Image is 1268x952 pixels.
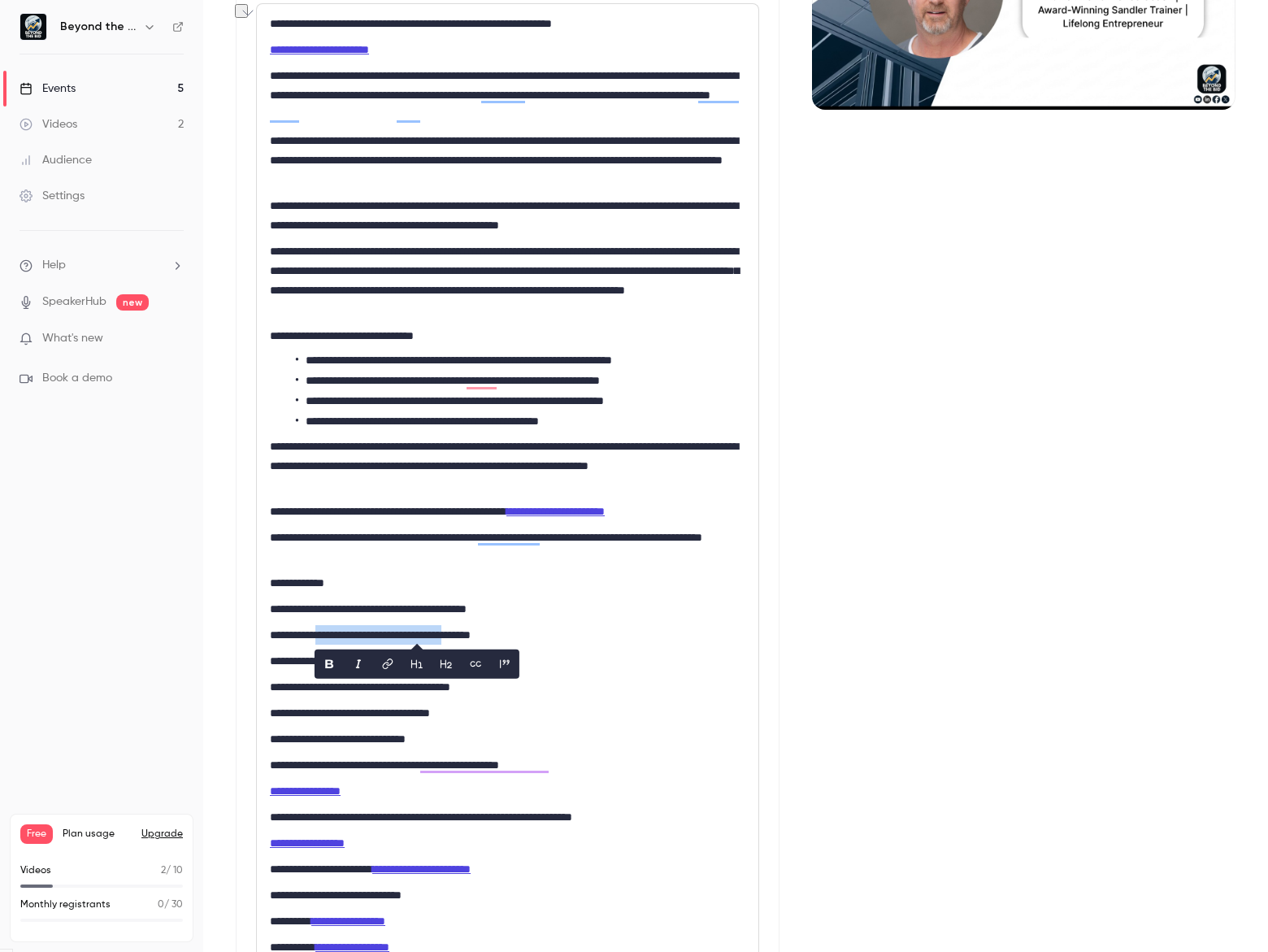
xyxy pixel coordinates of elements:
div: Videos [20,116,77,133]
h6: Beyond the Bid [60,19,137,35]
p: / 30 [158,898,183,912]
p: Monthly registrants [20,898,111,912]
p: Videos [20,863,51,878]
button: blockquote [492,651,518,677]
div: Audience [20,152,92,168]
li: help-dropdown-opener [20,257,184,274]
span: new [116,294,149,311]
span: 0 [158,900,164,910]
p: / 10 [161,863,183,878]
img: Beyond the Bid [20,14,46,40]
button: bold [316,651,342,677]
button: link [375,651,401,677]
a: SpeakerHub [42,293,106,311]
span: Help [42,257,66,274]
button: italic [345,651,371,677]
button: Upgrade [141,828,183,841]
span: 2 [161,866,166,876]
div: Settings [20,188,85,204]
div: Events [20,80,76,97]
span: Plan usage [63,828,132,841]
span: Book a demo [42,370,112,387]
span: Free [20,824,53,844]
span: What's new [42,330,103,347]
